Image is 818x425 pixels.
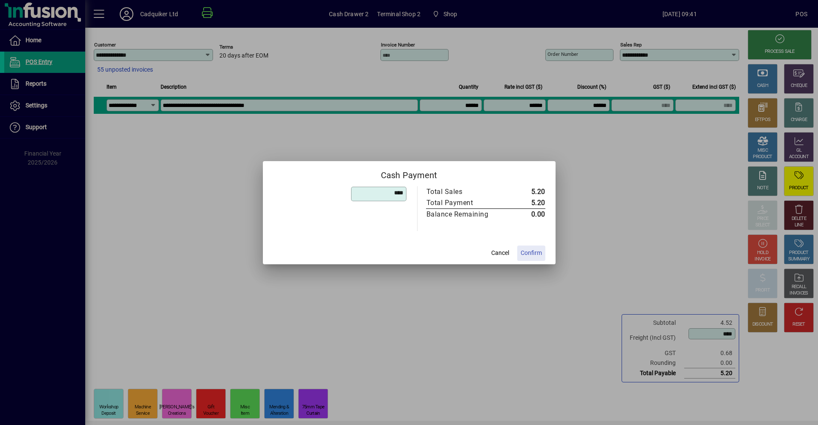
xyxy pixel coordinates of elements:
[507,208,545,220] td: 0.00
[521,249,542,257] span: Confirm
[507,186,545,197] td: 5.20
[426,186,507,197] td: Total Sales
[491,249,509,257] span: Cancel
[517,246,545,261] button: Confirm
[507,197,545,209] td: 5.20
[263,161,556,186] h2: Cash Payment
[487,246,514,261] button: Cancel
[426,209,498,220] div: Balance Remaining
[426,197,507,209] td: Total Payment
